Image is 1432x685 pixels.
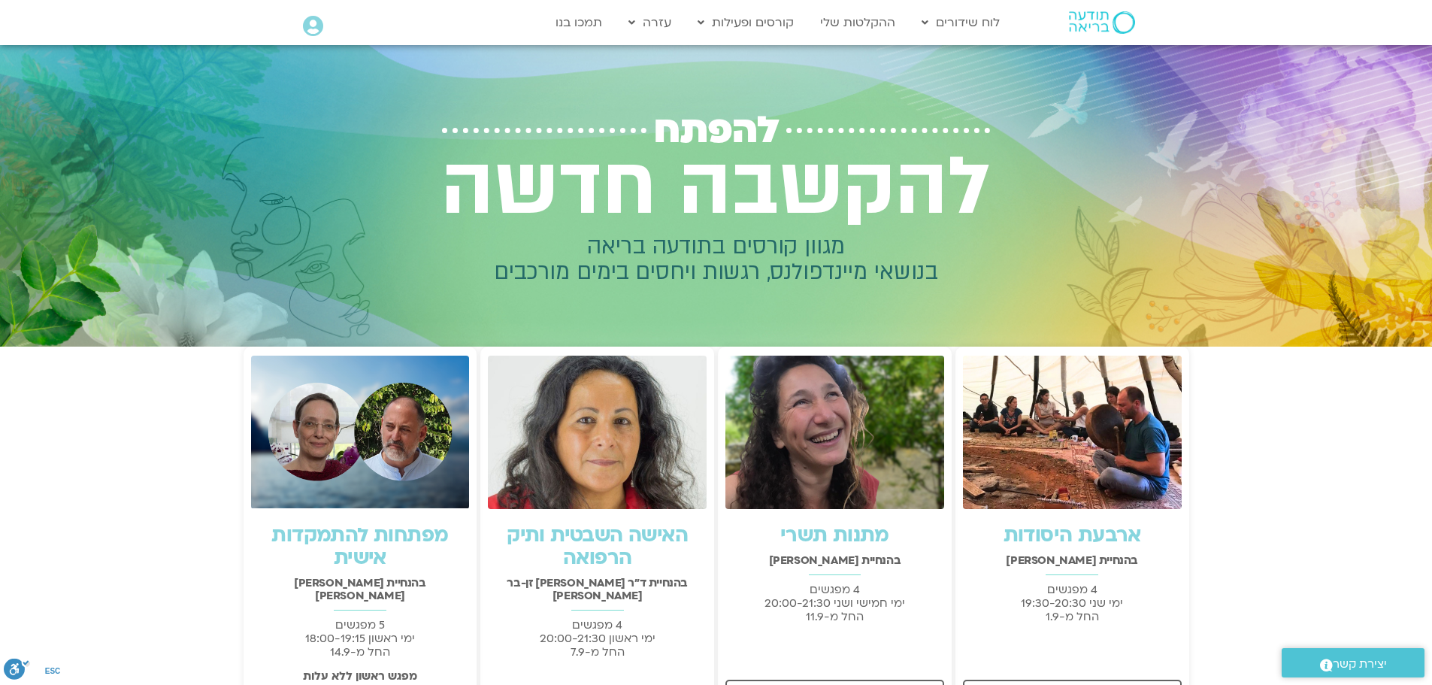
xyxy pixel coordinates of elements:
[571,644,625,659] span: החל מ-7.9
[271,522,448,571] a: מפתחות להתמקדות אישית
[507,522,688,571] a: האישה השבטית ותיק הרפואה
[621,8,679,37] a: עזרה
[548,8,610,37] a: תמכו בנו
[813,8,903,37] a: ההקלטות שלי
[303,668,417,683] strong: מפגש ראשון ללא עלות
[422,141,1011,234] h2: להקשבה חדשה
[1282,648,1424,677] a: יצירת קשר
[725,583,944,623] p: 4 מפגשים ימי חמישי ושני 20:00-21:30
[780,522,889,549] a: מתנות תשרי
[1004,522,1141,549] a: ארבעת היסודות
[251,577,470,602] h2: בהנחיית [PERSON_NAME] [PERSON_NAME]
[725,554,944,567] h2: בהנחיית [PERSON_NAME]
[963,583,1182,623] p: 4 מפגשים ימי שני 19:30-20:30
[488,577,707,602] h2: בהנחיית ד"ר [PERSON_NAME] זן-בר [PERSON_NAME]
[1046,609,1099,624] span: החל מ-1.9
[654,109,779,152] span: להפתח
[488,618,707,659] p: 4 מפגשים ימי ראשון 20:00-21:30
[1069,11,1135,34] img: תודעה בריאה
[914,8,1007,37] a: לוח שידורים
[806,609,864,624] span: החל מ-11.9
[422,234,1011,285] h2: מגוון קורסים בתודעה בריאה בנושאי מיינדפולנס, רגשות ויחסים בימים מורכבים
[963,554,1182,567] h2: בהנחיית [PERSON_NAME]
[1333,654,1387,674] span: יצירת קשר
[251,618,470,659] p: 5 מפגשים ימי ראשון 18:00-19:15
[330,644,390,659] span: החל מ-14.9
[690,8,801,37] a: קורסים ופעילות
